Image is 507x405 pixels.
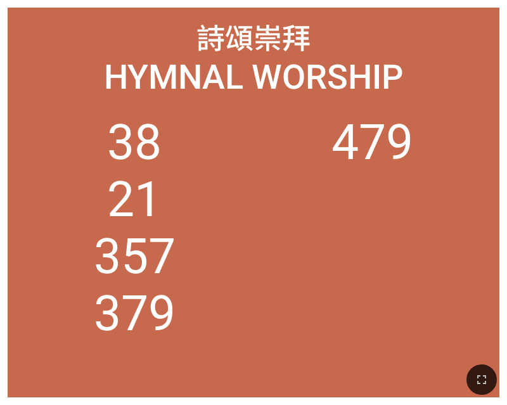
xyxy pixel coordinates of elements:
li: 38 [107,114,162,171]
li: 21 [107,171,162,228]
span: Hymnal Worship [104,57,403,97]
li: 379 [94,285,176,342]
span: 詩頌崇拜 [196,16,311,57]
li: 357 [94,228,176,285]
li: 479 [331,114,413,171]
